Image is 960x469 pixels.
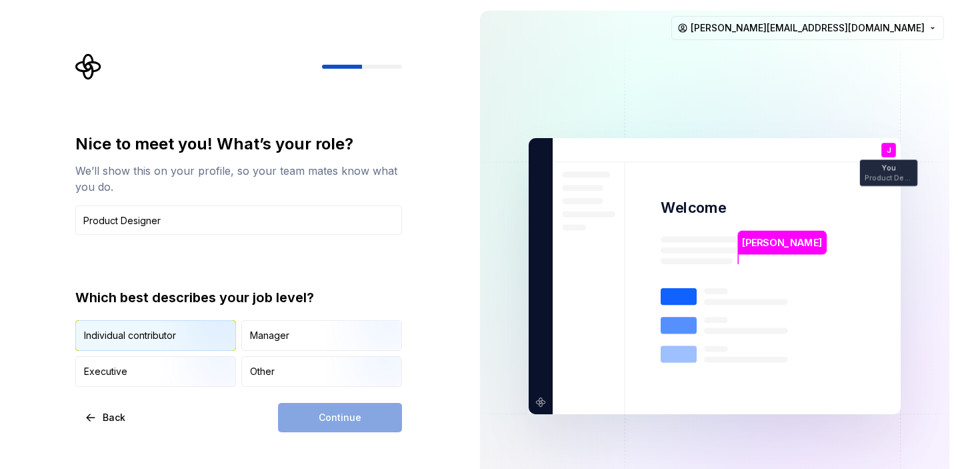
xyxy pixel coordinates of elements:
div: Individual contributor [84,329,176,342]
p: J [887,147,891,154]
button: [PERSON_NAME][EMAIL_ADDRESS][DOMAIN_NAME] [671,16,944,40]
p: Product Designer [865,174,913,181]
div: We’ll show this on your profile, so your team mates know what you do. [75,163,402,195]
p: Welcome [661,198,726,217]
div: Which best describes your job level? [75,288,402,307]
button: Back [75,403,137,432]
svg: Supernova Logo [75,53,102,80]
p: You [882,165,895,172]
div: Manager [250,329,289,342]
div: Executive [84,365,127,378]
span: [PERSON_NAME][EMAIL_ADDRESS][DOMAIN_NAME] [691,21,925,35]
div: Other [250,365,275,378]
span: Back [103,411,125,424]
div: Nice to meet you! What’s your role? [75,133,402,155]
input: Job title [75,205,402,235]
p: [PERSON_NAME] [742,236,822,250]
